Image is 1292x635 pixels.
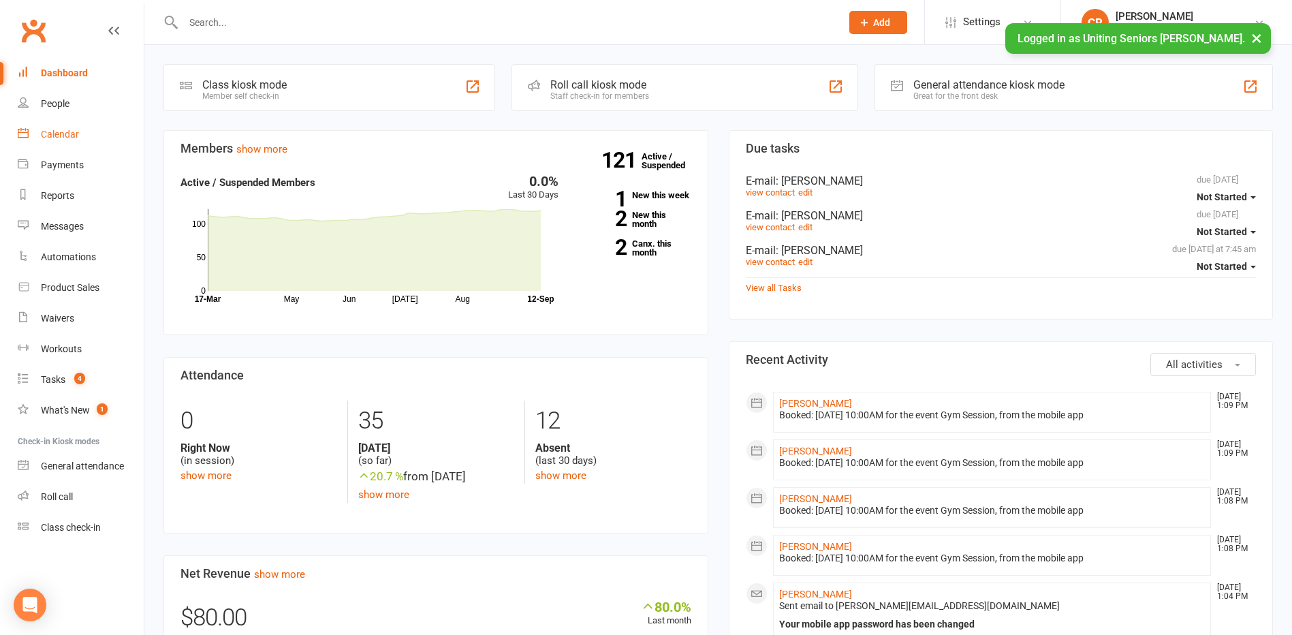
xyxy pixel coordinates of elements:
[1116,22,1254,35] div: Uniting Seniors [PERSON_NAME]
[358,469,403,483] span: 20.7 %
[1082,9,1109,36] div: CR
[180,142,691,155] h3: Members
[18,181,144,211] a: Reports
[18,211,144,242] a: Messages
[180,442,337,454] strong: Right Now
[41,491,73,502] div: Roll call
[641,599,691,614] div: 80.0%
[254,568,305,580] a: show more
[18,512,144,543] a: Class kiosk mode
[180,176,315,189] strong: Active / Suspended Members
[1197,226,1247,237] span: Not Started
[798,222,813,232] a: edit
[41,405,90,416] div: What's New
[358,442,514,454] strong: [DATE]
[180,469,232,482] a: show more
[180,567,691,580] h3: Net Revenue
[779,493,852,504] a: [PERSON_NAME]
[180,442,337,467] div: (in session)
[41,251,96,262] div: Automations
[746,353,1257,367] h3: Recent Activity
[776,174,863,187] span: : [PERSON_NAME]
[1197,191,1247,202] span: Not Started
[550,78,649,91] div: Roll call kiosk mode
[1116,10,1254,22] div: [PERSON_NAME]
[358,401,514,442] div: 35
[1210,440,1255,458] time: [DATE] 1:09 PM
[746,244,1257,257] div: E-mail
[180,401,337,442] div: 0
[97,403,108,415] span: 1
[18,303,144,334] a: Waivers
[579,239,691,257] a: 2Canx. this month
[41,522,101,533] div: Class check-in
[41,67,88,78] div: Dashboard
[508,174,558,188] div: 0.0%
[1210,488,1255,506] time: [DATE] 1:08 PM
[779,600,1060,611] span: Sent email to [PERSON_NAME][EMAIL_ADDRESS][DOMAIN_NAME]
[41,282,99,293] div: Product Sales
[18,89,144,119] a: People
[41,190,74,201] div: Reports
[579,189,627,209] strong: 1
[41,159,84,170] div: Payments
[179,13,832,32] input: Search...
[1166,358,1223,371] span: All activities
[798,257,813,267] a: edit
[913,78,1065,91] div: General attendance kiosk mode
[358,442,514,467] div: (so far)
[535,469,586,482] a: show more
[779,619,1206,630] div: Your mobile app password has been changed
[535,442,691,467] div: (last 30 days)
[180,369,691,382] h3: Attendance
[746,222,795,232] a: view contact
[358,489,409,501] a: show more
[202,91,287,101] div: Member self check-in
[14,589,46,621] div: Open Intercom Messenger
[18,365,144,395] a: Tasks 4
[776,209,863,222] span: : [PERSON_NAME]
[779,505,1206,516] div: Booked: [DATE] 10:00AM for the event Gym Session, from the mobile app
[746,283,802,293] a: View all Tasks
[579,211,691,228] a: 2New this month
[202,78,287,91] div: Class kiosk mode
[41,313,74,324] div: Waivers
[779,541,852,552] a: [PERSON_NAME]
[18,150,144,181] a: Payments
[535,401,691,442] div: 12
[550,91,649,101] div: Staff check-in for members
[579,208,627,229] strong: 2
[579,191,691,200] a: 1New this week
[746,174,1257,187] div: E-mail
[18,334,144,365] a: Workouts
[1210,536,1255,553] time: [DATE] 1:08 PM
[779,398,852,409] a: [PERSON_NAME]
[535,442,691,454] strong: Absent
[41,129,79,140] div: Calendar
[913,91,1065,101] div: Great for the front desk
[963,7,1000,37] span: Settings
[18,482,144,512] a: Roll call
[601,150,642,170] strong: 121
[1197,254,1256,279] button: Not Started
[1210,583,1255,601] time: [DATE] 1:04 PM
[779,589,852,600] a: [PERSON_NAME]
[779,553,1206,564] div: Booked: [DATE] 10:00AM for the event Gym Session, from the mobile app
[18,119,144,150] a: Calendar
[776,244,863,257] span: : [PERSON_NAME]
[1210,392,1255,410] time: [DATE] 1:09 PM
[1018,32,1245,45] span: Logged in as Uniting Seniors [PERSON_NAME].
[579,237,627,258] strong: 2
[1150,353,1256,376] button: All activities
[236,143,287,155] a: show more
[798,187,813,198] a: edit
[16,14,50,48] a: Clubworx
[746,257,795,267] a: view contact
[41,98,69,109] div: People
[41,374,65,385] div: Tasks
[41,343,82,354] div: Workouts
[873,17,890,28] span: Add
[642,142,702,180] a: 121Active / Suspended
[1197,261,1247,272] span: Not Started
[746,187,795,198] a: view contact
